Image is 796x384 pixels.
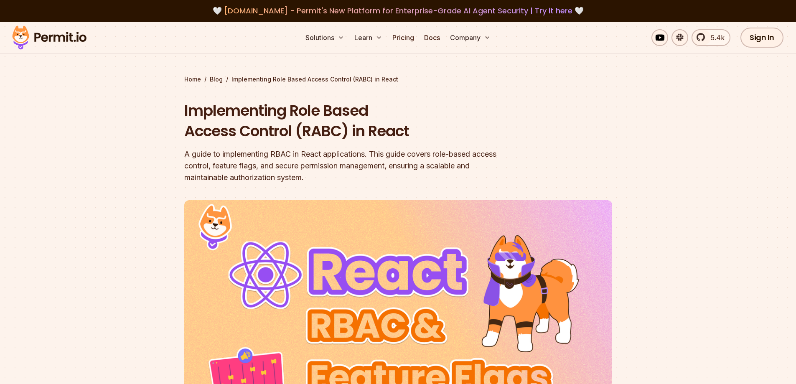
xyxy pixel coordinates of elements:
[224,5,572,16] span: [DOMAIN_NAME] - Permit's New Platform for Enterprise-Grade AI Agent Security |
[184,148,505,183] div: A guide to implementing RBAC in React applications. This guide covers role-based access control, ...
[210,75,223,84] a: Blog
[20,5,776,17] div: 🤍 🤍
[740,28,783,48] a: Sign In
[447,29,494,46] button: Company
[302,29,348,46] button: Solutions
[389,29,417,46] a: Pricing
[535,5,572,16] a: Try it here
[8,23,90,52] img: Permit logo
[351,29,386,46] button: Learn
[421,29,443,46] a: Docs
[184,75,612,84] div: / /
[184,100,505,142] h1: Implementing Role Based Access Control (RABC) in React
[184,75,201,84] a: Home
[692,29,730,46] a: 5.4k
[706,33,725,43] span: 5.4k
